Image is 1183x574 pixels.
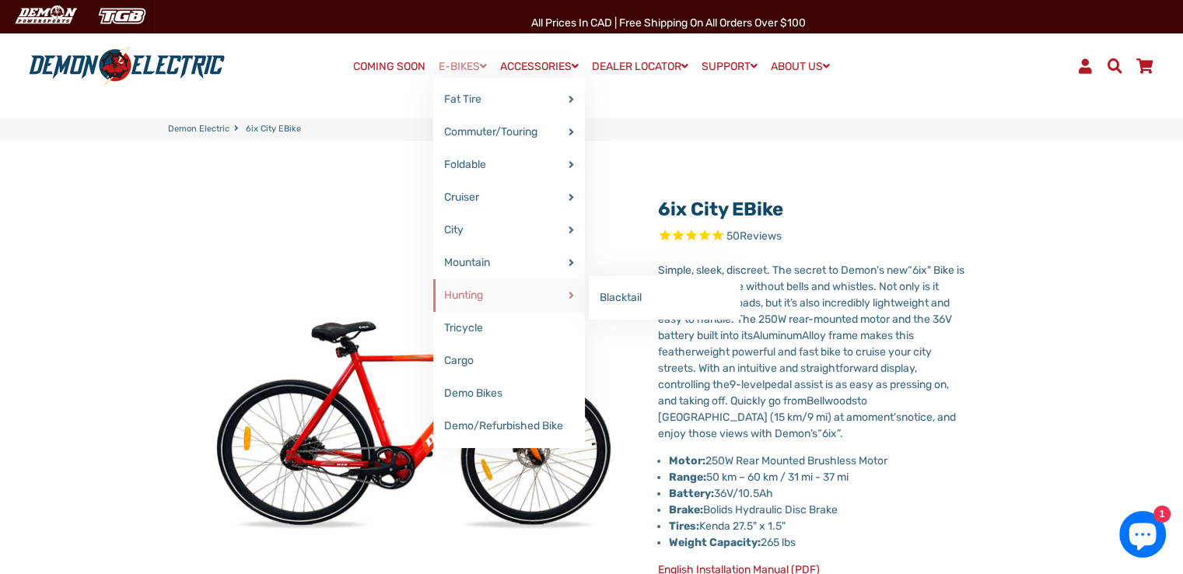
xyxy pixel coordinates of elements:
[658,296,952,342] span: s also incredibly lightweight and easy to handle. The 250W rear-mounted motor and the 36V battery...
[852,411,901,424] span: moment's
[433,55,492,78] a: E-BIKES
[589,282,740,314] a: Blacktail
[433,279,585,312] a: Hunting
[658,198,783,220] a: 6ix City eBike
[433,149,585,181] a: Foldable
[8,3,82,29] img: Demon Electric
[740,230,782,243] span: Reviews
[807,394,857,408] span: Bellwoods
[495,55,584,78] a: ACCESSORIES
[669,454,705,467] strong: Motor:
[669,471,706,484] strong: Range:
[669,503,703,516] strong: Brake:
[753,329,802,342] span: Aluminum
[658,280,939,310] span: s an E-bike without bells and whistles. Not only is it smooth on the roads, but it
[433,345,585,377] a: Cargo
[669,453,968,469] li: 250W Rear Mounted Brushless Motor
[90,3,154,29] img: TGB Canada
[433,181,585,214] a: Cruiser
[669,487,714,500] strong: Battery:
[669,502,968,518] li: Bolids Hydraulic Disc Brake
[246,123,301,136] span: 6ix City eBike
[168,123,229,136] a: Demon Electric
[726,230,782,243] span: 50 reviews
[669,536,761,549] strong: Weight Capacity:
[790,296,792,310] span: ’
[658,228,968,246] span: Rated 4.8 out of 5 stars 50 reviews
[658,378,949,408] span: pedal assist is as easy as pressing on, and taking off. Quickly go from
[810,427,812,440] span: ’
[433,83,585,116] a: Fat Tire
[23,46,230,86] img: Demon Electric logo
[1115,511,1171,562] inbox-online-store-chat: Shopify online store chat
[433,214,585,247] a: City
[765,55,835,78] a: ABOUT US
[669,520,699,533] strong: Tires:
[531,16,806,30] span: All Prices in CAD | Free shipping on all orders over $100
[840,427,843,440] span: .
[669,485,968,502] li: 36V/10.5Ah
[696,55,763,78] a: SUPPORT
[669,469,968,485] li: 50 km – 60 km / 31 mi - 37 mi
[433,312,585,345] a: Tricycle
[433,410,585,443] a: Demo/Refurbished Bike
[822,427,837,440] span: 6ix
[817,427,822,440] span: “
[812,427,817,440] span: s
[730,378,765,391] span: 9-level
[348,56,431,78] a: COMING SOON
[586,55,694,78] a: DEALER LOCATOR
[908,264,912,277] span: “
[433,377,585,410] a: Demo Bikes
[837,427,840,440] span: ”
[433,116,585,149] a: Commuter/Touring
[433,247,585,279] a: Mountain
[669,534,968,551] li: 265 lbs
[658,264,908,277] span: Simple, sleek, discreet. The secret to Demon's new
[669,518,968,534] li: Kenda 27.5" x 1.5"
